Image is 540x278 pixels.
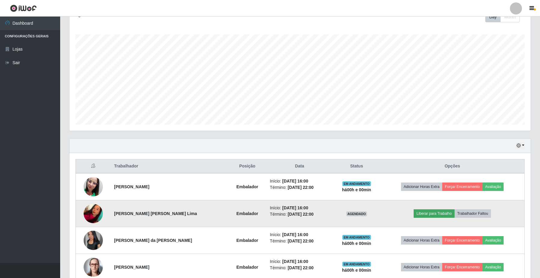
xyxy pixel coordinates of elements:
strong: Embalador [236,238,258,243]
strong: Embalador [236,265,258,270]
span: EM ANDAMENTO [342,235,371,240]
img: CoreUI Logo [10,5,37,12]
button: Liberar para Trabalho [414,209,454,218]
strong: [PERSON_NAME] [PERSON_NAME] Lima [114,211,197,216]
img: 1750597929340.jpeg [84,258,103,277]
strong: há 00 h e 00 min [342,268,371,273]
strong: [PERSON_NAME] da [PERSON_NAME] [114,238,192,243]
button: Avaliação [483,183,504,191]
button: Avaliação [483,263,504,271]
time: [DATE] 22:00 [288,185,313,190]
button: Avaliação [483,236,504,245]
li: Término: [270,265,329,271]
button: Trabalhador Faltou [455,209,491,218]
time: [DATE] 22:00 [288,265,313,270]
button: Forçar Encerramento [442,236,483,245]
li: Início: [270,258,329,265]
time: [DATE] 16:00 [282,205,308,210]
span: EM ANDAMENTO [342,181,371,186]
li: Início: [270,232,329,238]
button: Day [485,12,501,22]
li: Término: [270,211,329,217]
strong: [PERSON_NAME] [114,265,149,270]
th: Trabalhador [110,159,228,173]
button: Forçar Encerramento [442,183,483,191]
time: [DATE] 16:00 [282,259,308,264]
span: EM ANDAMENTO [342,262,371,267]
li: Término: [270,238,329,244]
strong: Embalador [236,211,258,216]
th: Posição [228,159,266,173]
time: [DATE] 22:00 [288,239,313,243]
button: Month [500,12,520,22]
button: Forçar Encerramento [442,263,483,271]
span: AGENDADO [346,211,367,216]
img: 1733184056200.jpeg [84,201,103,226]
strong: há 00 h e 00 min [342,241,371,246]
button: Adicionar Horas Extra [401,183,442,191]
li: Término: [270,184,329,191]
button: Adicionar Horas Extra [401,236,442,245]
strong: Embalador [236,184,258,189]
th: Data [266,159,333,173]
th: Status [333,159,380,173]
time: [DATE] 16:00 [282,232,308,237]
button: Adicionar Horas Extra [401,263,442,271]
time: [DATE] 16:00 [282,179,308,183]
strong: há 00 h e 00 min [342,187,371,192]
img: 1750472737511.jpeg [84,231,103,250]
img: 1691680846628.jpeg [84,170,103,204]
strong: [PERSON_NAME] [114,184,149,189]
div: First group [485,12,520,22]
time: [DATE] 22:00 [288,212,313,217]
div: Toolbar with button groups [485,12,525,22]
th: Opções [380,159,524,173]
li: Início: [270,178,329,184]
li: Início: [270,205,329,211]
